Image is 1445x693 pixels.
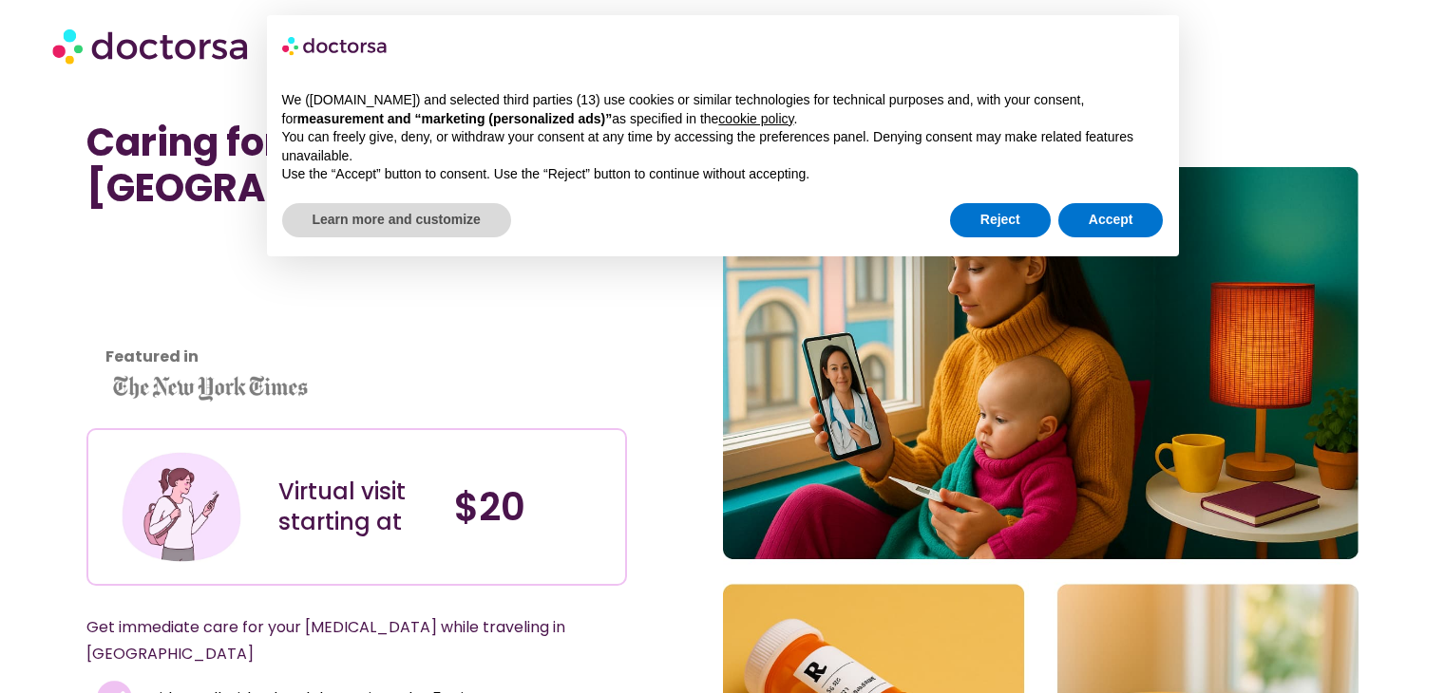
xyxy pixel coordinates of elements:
[282,128,1164,165] p: You can freely give, deny, or withdraw your consent at any time by accessing the preferences pane...
[454,484,611,530] h4: $20
[282,30,389,61] img: logo
[950,203,1051,237] button: Reject
[282,203,511,237] button: Learn more and customize
[718,111,793,126] a: cookie policy
[278,477,435,537] div: Virtual visit starting at
[1058,203,1164,237] button: Accept
[282,91,1164,128] p: We ([DOMAIN_NAME]) and selected third parties (13) use cookies or similar technologies for techni...
[96,239,267,382] iframe: Customer reviews powered by Trustpilot
[282,165,1164,184] p: Use the “Accept” button to consent. Use the “Reject” button to continue without accepting.
[86,614,581,667] p: Get immediate care for your [MEDICAL_DATA] while traveling in [GEOGRAPHIC_DATA]
[86,120,627,211] h1: Caring for a UTI in [GEOGRAPHIC_DATA]
[297,111,612,126] strong: measurement and “marketing (personalized ads)”
[105,346,199,367] strong: Featured in
[119,444,244,570] img: Illustration depicting a young woman in a casual outfit, engaged with her smartphone. She has a p...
